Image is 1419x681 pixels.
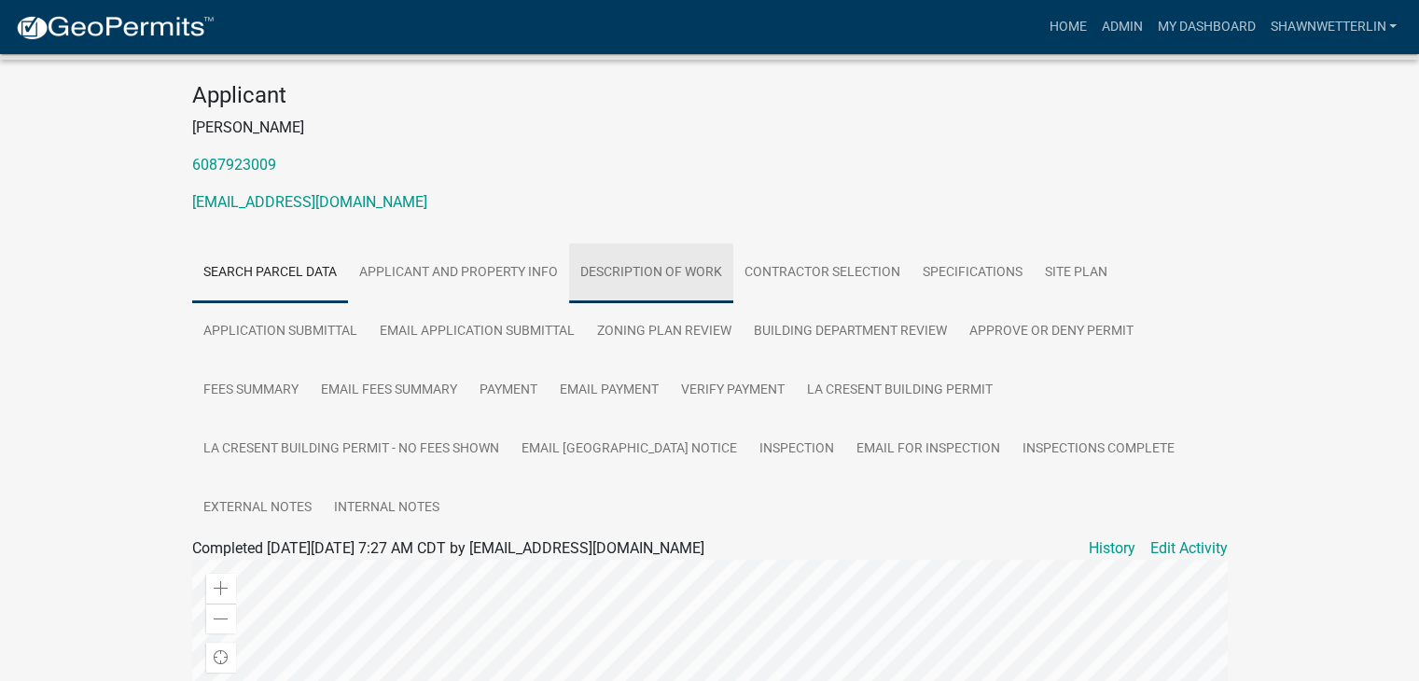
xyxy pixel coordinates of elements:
[586,302,743,362] a: Zoning Plan Review
[1041,9,1093,45] a: Home
[549,361,670,421] a: Email Payment
[192,361,310,421] a: Fees Summary
[310,361,468,421] a: Email Fees Summary
[748,420,845,479] a: Inspection
[796,361,1004,421] a: La Cresent Building Permit
[192,156,276,174] a: 6087923009
[206,604,236,633] div: Zoom out
[510,420,748,479] a: Email [GEOGRAPHIC_DATA] Notice
[192,117,1228,139] p: [PERSON_NAME]
[192,193,427,211] a: [EMAIL_ADDRESS][DOMAIN_NAME]
[911,243,1034,303] a: Specifications
[845,420,1011,479] a: Email for Inspection
[369,302,586,362] a: Email Application Submittal
[192,243,348,303] a: Search Parcel Data
[1034,243,1119,303] a: Site Plan
[1262,9,1404,45] a: ShawnWetterlin
[192,539,704,557] span: Completed [DATE][DATE] 7:27 AM CDT by [EMAIL_ADDRESS][DOMAIN_NAME]
[569,243,733,303] a: Description of Work
[1150,537,1228,560] a: Edit Activity
[670,361,796,421] a: Verify Payment
[1149,9,1262,45] a: My Dashboard
[1089,537,1135,560] a: History
[192,420,510,479] a: La Cresent Building Permit - No Fees Shown
[1011,420,1186,479] a: Inspections Complete
[743,302,958,362] a: Building Department Review
[192,82,1228,109] h4: Applicant
[323,479,451,538] a: Internal Notes
[206,574,236,604] div: Zoom in
[958,302,1145,362] a: Approve or deny permit
[206,643,236,673] div: Find my location
[192,479,323,538] a: External Notes
[1093,9,1149,45] a: Admin
[192,302,369,362] a: Application Submittal
[348,243,569,303] a: Applicant and Property Info
[468,361,549,421] a: Payment
[733,243,911,303] a: Contractor Selection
